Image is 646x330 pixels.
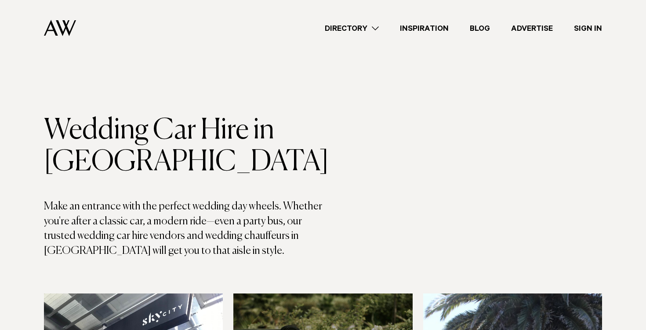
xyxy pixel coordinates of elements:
[459,22,501,34] a: Blog
[44,199,323,258] p: Make an entrance with the perfect wedding day wheels. Whether you're after a classic car, a moder...
[44,20,76,36] img: Auckland Weddings Logo
[314,22,389,34] a: Directory
[563,22,613,34] a: Sign In
[44,115,323,178] h1: Wedding Car Hire in [GEOGRAPHIC_DATA]
[389,22,459,34] a: Inspiration
[501,22,563,34] a: Advertise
